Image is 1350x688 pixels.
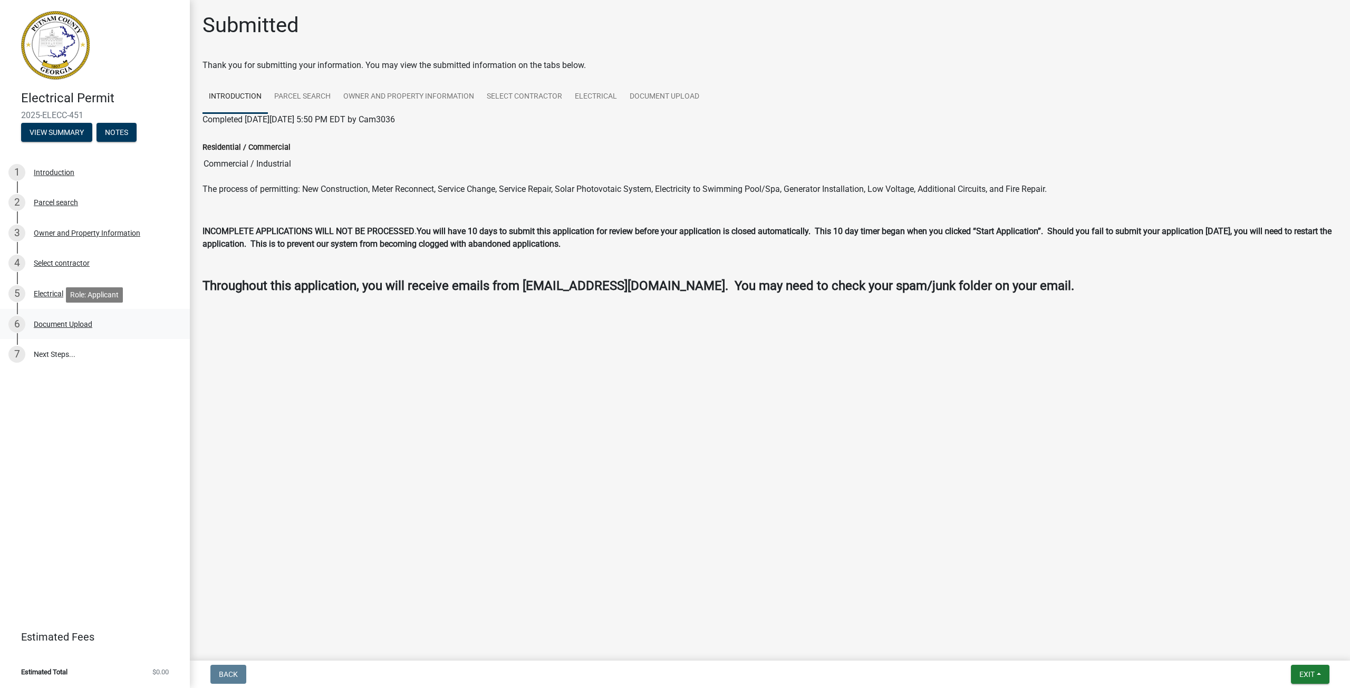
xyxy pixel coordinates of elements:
[97,129,137,137] wm-modal-confirm: Notes
[152,668,169,675] span: $0.00
[202,114,395,124] span: Completed [DATE][DATE] 5:50 PM EDT by Cam3036
[34,199,78,206] div: Parcel search
[202,226,1332,249] strong: You will have 10 days to submit this application for review before your application is closed aut...
[202,80,268,114] a: Introduction
[568,80,623,114] a: Electrical
[21,11,90,80] img: Putnam County, Georgia
[480,80,568,114] a: Select contractor
[34,169,74,176] div: Introduction
[202,226,414,236] strong: INCOMPLETE APPLICATIONS WILL NOT BE PROCESSED
[34,321,92,328] div: Document Upload
[8,225,25,241] div: 3
[34,229,140,237] div: Owner and Property Information
[202,183,1337,196] p: The process of permitting: New Construction, Meter Reconnect, Service Change, Service Repair, Sol...
[34,259,90,267] div: Select contractor
[219,670,238,679] span: Back
[21,129,92,137] wm-modal-confirm: Summary
[21,123,92,142] button: View Summary
[202,225,1337,250] p: .
[337,80,480,114] a: Owner and Property Information
[202,144,291,151] label: Residential / Commercial
[66,287,123,303] div: Role: Applicant
[21,668,67,675] span: Estimated Total
[202,278,1074,293] strong: Throughout this application, you will receive emails from [EMAIL_ADDRESS][DOMAIN_NAME]. You may n...
[8,285,25,302] div: 5
[8,346,25,363] div: 7
[210,665,246,684] button: Back
[1299,670,1315,679] span: Exit
[8,626,173,647] a: Estimated Fees
[8,164,25,181] div: 1
[202,13,299,38] h1: Submitted
[34,290,63,297] div: Electrical
[8,255,25,272] div: 4
[21,91,181,106] h4: Electrical Permit
[8,316,25,333] div: 6
[1291,665,1329,684] button: Exit
[623,80,706,114] a: Document Upload
[8,194,25,211] div: 2
[97,123,137,142] button: Notes
[21,110,169,120] span: 2025-ELECC-451
[202,59,1337,72] div: Thank you for submitting your information. You may view the submitted information on the tabs below.
[268,80,337,114] a: Parcel search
